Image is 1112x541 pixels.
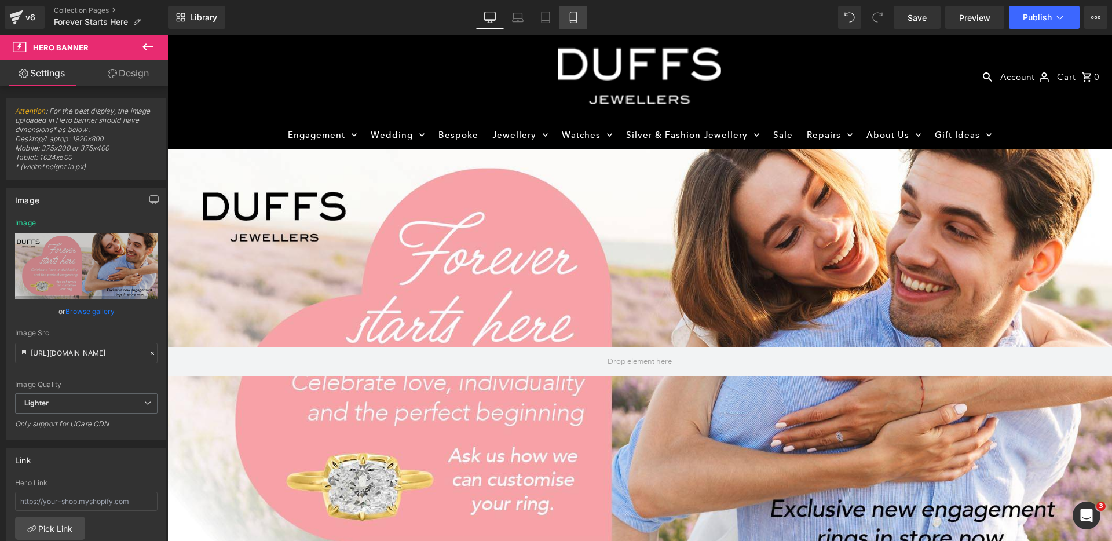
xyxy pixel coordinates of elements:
[15,419,158,436] div: Only support for UCare CDN
[504,6,532,29] a: Laptop
[15,107,46,115] a: Attention
[887,24,935,59] a: Cart 0
[115,86,195,115] a: Engagement
[559,6,587,29] a: Mobile
[866,6,889,29] button: Redo
[86,60,170,86] a: Design
[1096,502,1106,511] span: 3
[762,86,830,115] a: Gift Ideas
[15,343,158,363] input: Link
[389,86,451,115] a: Watches
[15,381,158,389] div: Image Quality
[813,24,828,59] button: Search
[33,43,89,52] span: Hero Banner
[15,305,158,317] div: or
[15,219,36,227] div: Image
[15,449,31,465] div: Link
[265,86,317,115] a: Bespoke
[890,25,909,60] span: Cart
[927,25,932,60] span: 0
[15,479,158,487] div: Hero Link
[15,329,158,337] div: Image Src
[830,24,884,59] a: Account
[15,189,39,205] div: Image
[532,6,559,29] a: Tablet
[168,6,225,29] a: New Library
[65,301,115,321] a: Browse gallery
[1073,502,1100,529] iframe: Intercom live chat
[15,492,158,511] input: https://your-shop.myshopify.com
[5,6,45,29] a: v6
[890,24,932,59] button: Cart 0
[945,6,1004,29] a: Preview
[1009,6,1080,29] button: Publish
[319,86,386,115] a: Jewellery
[908,12,927,24] span: Save
[15,107,158,179] span: : For the best display, the image uploaded in Hero banner should have dimensions* as below: Deskt...
[197,86,263,115] a: Wedding
[693,86,759,115] a: About Us
[838,6,861,29] button: Undo
[453,86,598,115] a: Silver & Fashion Jewellery
[54,6,168,15] a: Collection Pages
[600,86,631,115] a: Sale
[959,12,990,24] span: Preview
[190,12,217,23] span: Library
[476,6,504,29] a: Desktop
[1084,6,1107,29] button: More
[24,399,49,407] b: Lighter
[23,10,38,25] div: v6
[634,86,691,115] a: Repairs
[1023,13,1052,22] span: Publish
[15,517,85,540] a: Pick Link
[833,25,867,60] span: Account
[54,17,128,27] span: Forever Starts Here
